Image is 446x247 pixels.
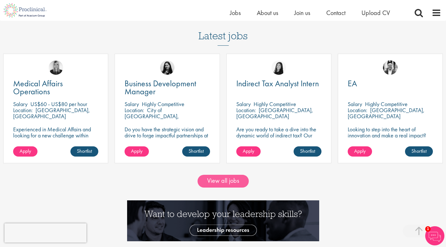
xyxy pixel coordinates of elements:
[361,9,390,17] a: Upload CV
[13,106,90,120] p: [GEOGRAPHIC_DATA], [GEOGRAPHIC_DATA]
[348,106,425,120] p: [GEOGRAPHIC_DATA], [GEOGRAPHIC_DATA]
[125,146,149,157] a: Apply
[405,146,433,157] a: Shortlist
[125,80,210,96] a: Business Development Manager
[236,78,319,89] span: Indirect Tax Analyst Intern
[257,9,278,17] a: About us
[348,146,372,157] a: Apply
[272,60,286,75] img: Numhom Sudsok
[236,126,321,157] p: Are you ready to take a dive into the dynamic world of indirect tax? Our client is recruiting for...
[13,126,98,163] p: Experienced in Medical Affairs and looking for a new challenge within operations? Proclinical is ...
[348,78,357,89] span: EA
[125,106,144,114] span: Location:
[125,100,139,108] span: Salary
[160,60,174,75] img: Indre Stankeviciute
[182,146,210,157] a: Shortlist
[294,146,321,157] a: Shortlist
[348,80,433,88] a: EA
[425,226,431,232] span: 1
[230,9,241,17] a: Jobs
[243,148,254,154] span: Apply
[348,126,433,157] p: Looking to step into the heart of innovation and make a real impact? Join our pharmaceutical clie...
[354,148,366,154] span: Apply
[125,78,196,97] span: Business Development Manager
[198,175,249,188] a: View all jobs
[236,106,256,114] span: Location:
[20,148,31,154] span: Apply
[13,100,28,108] span: Salary
[13,78,63,97] span: Medical Affairs Operations
[125,126,210,163] p: Do you have the strategic vision and drive to forge impactful partnerships at the forefront of ph...
[199,14,248,46] h3: Latest jobs
[236,100,251,108] span: Salary
[131,148,142,154] span: Apply
[294,9,310,17] a: Join us
[127,217,319,223] a: Want to develop your leadership skills? See our Leadership Resources
[13,80,98,96] a: Medical Affairs Operations
[30,100,87,108] p: US$60 - US$80 per hour
[13,106,33,114] span: Location:
[236,146,261,157] a: Apply
[70,146,98,157] a: Shortlist
[49,60,63,75] img: Janelle Jones
[142,100,184,108] p: Highly Competitive
[13,146,37,157] a: Apply
[383,60,397,75] img: Edward Little
[326,9,345,17] a: Contact
[254,100,296,108] p: Highly Competitive
[348,100,362,108] span: Salary
[125,106,179,126] p: City of [GEOGRAPHIC_DATA], [GEOGRAPHIC_DATA]
[127,200,319,241] img: Want to develop your leadership skills? See our Leadership Resources
[425,226,444,245] img: Chatbot
[348,106,367,114] span: Location:
[236,80,321,88] a: Indirect Tax Analyst Intern
[365,100,408,108] p: Highly Competitive
[236,106,313,120] p: [GEOGRAPHIC_DATA], [GEOGRAPHIC_DATA]
[4,223,86,243] iframe: reCAPTCHA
